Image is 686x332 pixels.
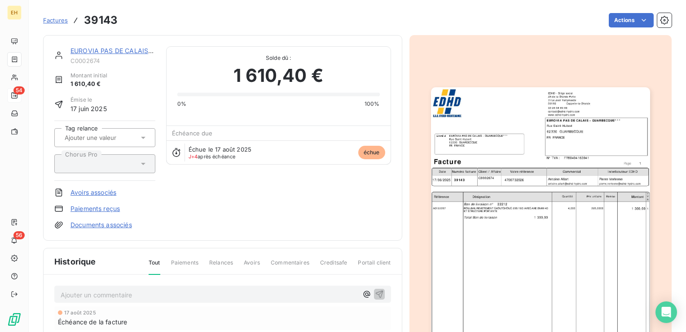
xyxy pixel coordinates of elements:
[209,259,233,274] span: Relances
[13,231,25,239] span: 56
[70,204,120,213] a: Paiements reçus
[172,130,213,137] span: Échéance due
[70,80,107,89] span: 1 610,40 €
[70,104,107,113] span: 17 juin 2025
[7,312,22,327] img: Logo LeanPay
[177,100,186,108] span: 0%
[233,62,323,89] span: 1 610,40 €
[70,96,107,104] span: Émise le
[171,259,198,274] span: Paiements
[320,259,347,274] span: Creditsafe
[70,57,155,64] span: C0002674
[84,12,118,28] h3: 39143
[13,86,25,94] span: 54
[70,220,132,229] a: Documents associés
[189,146,251,153] span: Échue le 17 août 2025
[177,54,380,62] span: Solde dû :
[43,16,68,25] a: Factures
[7,5,22,20] div: EH
[43,17,68,24] span: Factures
[7,88,21,103] a: 54
[58,317,127,327] span: Échéance de la facture
[189,153,198,160] span: J+4
[271,259,309,274] span: Commentaires
[655,301,677,323] div: Open Intercom Messenger
[70,47,208,54] a: EUROVIA PAS DE CALAIS - GUARBECQUE***
[358,146,385,159] span: échue
[64,134,154,142] input: Ajouter une valeur
[54,256,96,268] span: Historique
[244,259,260,274] span: Avoirs
[365,100,380,108] span: 100%
[358,259,391,274] span: Portail client
[64,310,96,315] span: 17 août 2025
[189,154,236,159] span: après échéance
[70,188,116,197] a: Avoirs associés
[149,259,160,275] span: Tout
[70,72,107,80] span: Montant initial
[609,13,654,27] button: Actions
